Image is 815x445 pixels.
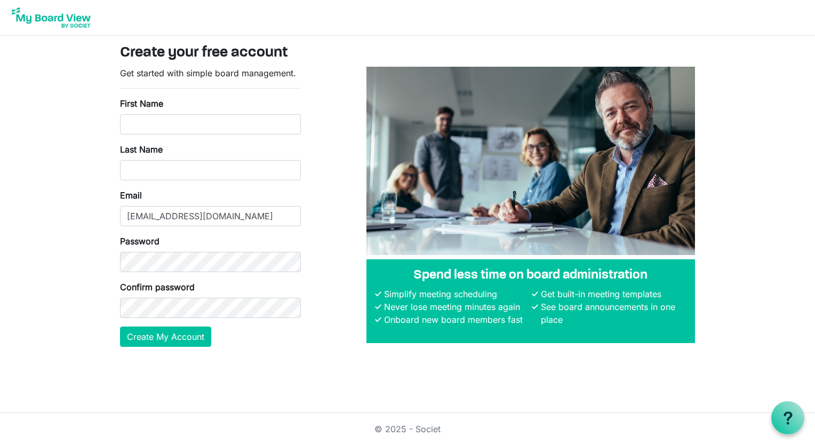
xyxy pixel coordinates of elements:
[374,424,441,434] a: © 2025 - Societ
[120,44,695,62] h3: Create your free account
[120,281,195,293] label: Confirm password
[120,189,142,202] label: Email
[9,4,94,31] img: My Board View Logo
[381,288,530,300] li: Simplify meeting scheduling
[381,300,530,313] li: Never lose meeting minutes again
[538,300,686,326] li: See board announcements in one place
[120,143,163,156] label: Last Name
[381,313,530,326] li: Onboard new board members fast
[366,67,695,255] img: A photograph of board members sitting at a table
[538,288,686,300] li: Get built-in meeting templates
[120,327,211,347] button: Create My Account
[375,268,686,283] h4: Spend less time on board administration
[120,68,296,78] span: Get started with simple board management.
[120,97,163,110] label: First Name
[120,235,159,248] label: Password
